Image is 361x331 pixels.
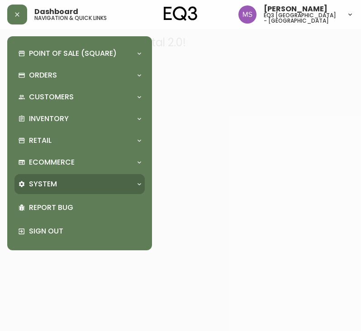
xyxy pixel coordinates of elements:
div: Customers [14,87,145,107]
img: 1b6e43211f6f3cc0b0729c9049b8e7af [238,5,256,24]
p: System [29,179,57,189]
h5: navigation & quick links [34,15,107,21]
p: Retail [29,136,52,146]
div: Ecommerce [14,152,145,172]
img: logo [164,6,197,21]
span: Dashboard [34,8,78,15]
div: Inventory [14,109,145,129]
p: Report Bug [29,203,141,213]
p: Customers [29,92,74,102]
p: Point of Sale (Square) [29,49,117,58]
span: [PERSON_NAME] [264,5,328,13]
div: Orders [14,65,145,85]
div: Retail [14,131,145,151]
div: Report Bug [14,196,145,219]
p: Sign Out [29,226,141,236]
div: System [14,174,145,194]
p: Inventory [29,114,69,124]
h5: eq3 [GEOGRAPHIC_DATA] - [GEOGRAPHIC_DATA] [264,13,339,24]
div: Point of Sale (Square) [14,44,145,63]
p: Orders [29,70,57,80]
p: Ecommerce [29,157,75,167]
div: Sign Out [14,219,145,243]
